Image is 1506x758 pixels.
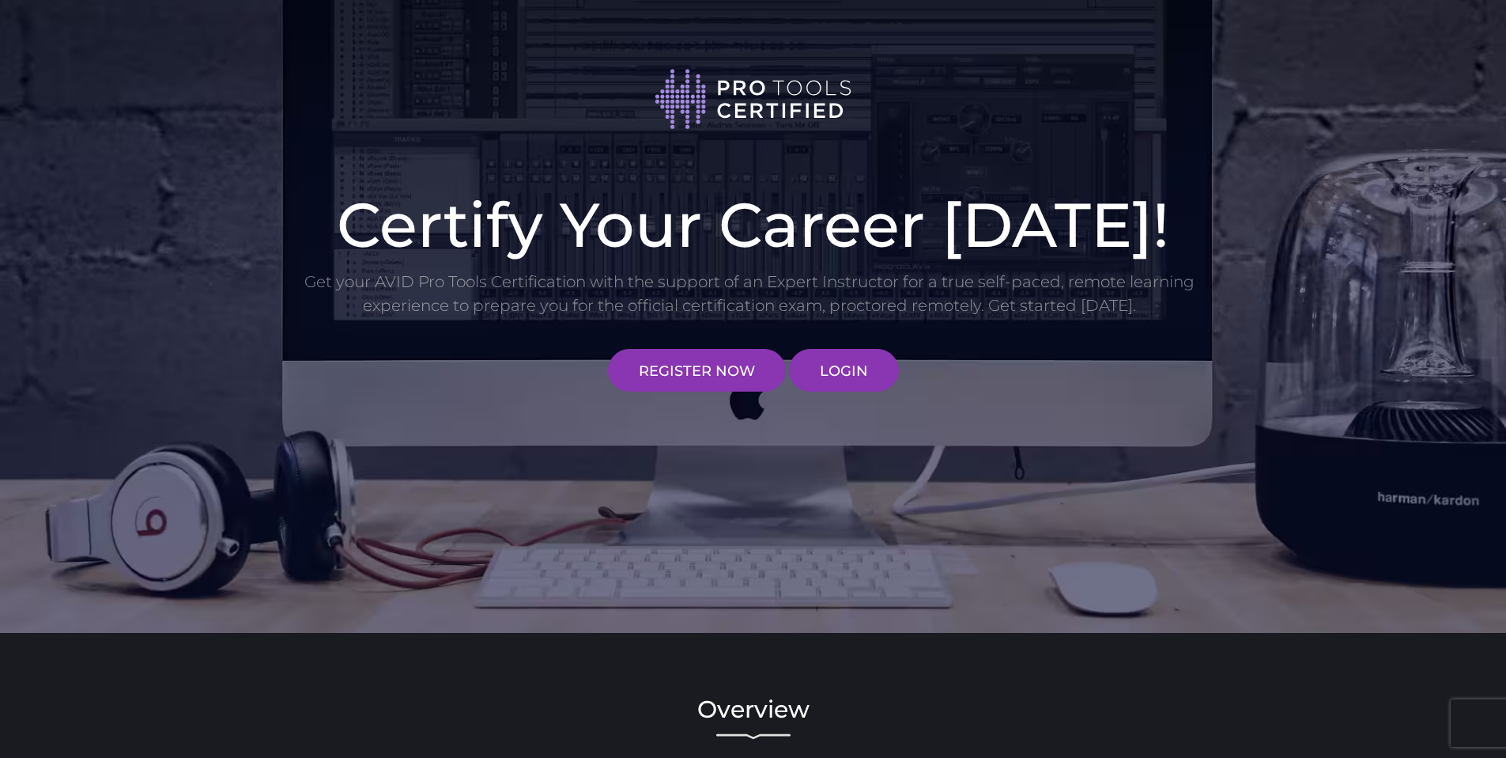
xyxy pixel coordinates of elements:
[303,270,1196,317] p: Get your AVID Pro Tools Certification with the support of an Expert Instructor for a true self-pa...
[303,194,1204,256] h1: Certify Your Career [DATE]!
[608,349,786,392] a: REGISTER NOW
[789,349,899,392] a: LOGIN
[716,733,791,740] img: decorative line
[303,698,1204,722] h2: Overview
[655,67,852,131] img: Pro Tools Certified logo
